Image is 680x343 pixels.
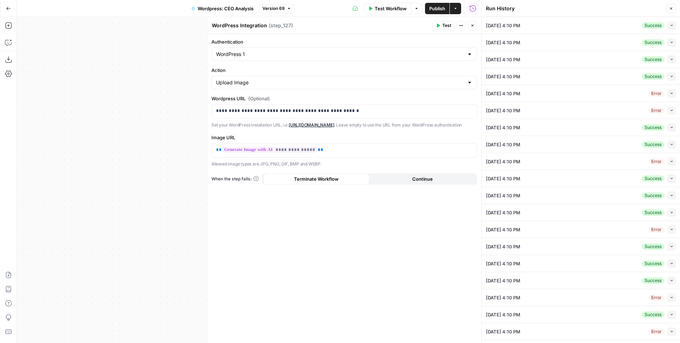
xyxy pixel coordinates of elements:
[642,243,664,250] div: Success
[486,311,520,318] span: [DATE] 4:10 PM
[486,226,520,233] span: [DATE] 4:10 PM
[211,67,477,74] label: Action
[648,226,664,233] div: Error
[211,134,477,141] label: Image URL
[198,5,254,12] span: Wordpress: CEO Analysis
[486,107,520,114] span: [DATE] 4:10 PM
[486,56,520,63] span: [DATE] 4:10 PM
[364,3,411,14] button: Test Workflow
[486,73,520,80] span: [DATE] 4:10 PM
[648,328,664,335] div: Error
[486,175,520,182] span: [DATE] 4:10 PM
[248,95,270,102] span: (Optional)
[262,5,285,12] span: Version 69
[216,79,464,86] input: Upload Image
[486,294,520,301] span: [DATE] 4:10 PM
[648,107,664,114] div: Error
[369,173,476,185] button: Continue
[642,175,664,182] div: Success
[486,141,520,148] span: [DATE] 4:10 PM
[486,90,520,97] span: [DATE] 4:10 PM
[375,5,407,12] span: Test Workflow
[486,22,520,29] span: [DATE] 4:10 PM
[425,3,449,14] button: Publish
[486,277,520,284] span: [DATE] 4:10 PM
[642,311,664,318] div: Success
[412,175,433,182] span: Continue
[642,192,664,199] div: Success
[211,95,477,102] label: Wordpress URL
[642,39,664,46] div: Success
[486,260,520,267] span: [DATE] 4:10 PM
[648,294,664,301] div: Error
[642,22,664,29] div: Success
[442,22,451,29] span: Test
[642,141,664,148] div: Success
[642,209,664,216] div: Success
[433,21,454,30] button: Test
[486,209,520,216] span: [DATE] 4:10 PM
[642,56,664,63] div: Success
[486,39,520,46] span: [DATE] 4:10 PM
[642,73,664,80] div: Success
[642,277,664,284] div: Success
[642,124,664,131] div: Success
[429,5,445,12] span: Publish
[486,192,520,199] span: [DATE] 4:10 PM
[648,90,664,97] div: Error
[211,161,477,168] p: Allowed image types are JPG, PNG, GIF, BMP and WEBP.
[211,122,477,129] p: Set your WordPress installation URL, i.e. . Leave empty to use the URL from your WordPress authen...
[212,22,267,29] textarea: WordPress Integration
[269,22,293,29] span: ( step_127 )
[486,243,520,250] span: [DATE] 4:10 PM
[211,176,259,182] a: When the step fails:
[216,51,464,58] input: WordPress 1
[294,175,339,182] span: Terminate Workflow
[289,122,334,128] a: [URL][DOMAIN_NAME]
[259,4,294,13] button: Version 69
[486,158,520,165] span: [DATE] 4:10 PM
[648,158,664,165] div: Error
[486,328,520,335] span: [DATE] 4:10 PM
[642,260,664,267] div: Success
[187,3,258,14] button: Wordpress: CEO Analysis
[211,38,477,45] label: Authentication
[486,124,520,131] span: [DATE] 4:10 PM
